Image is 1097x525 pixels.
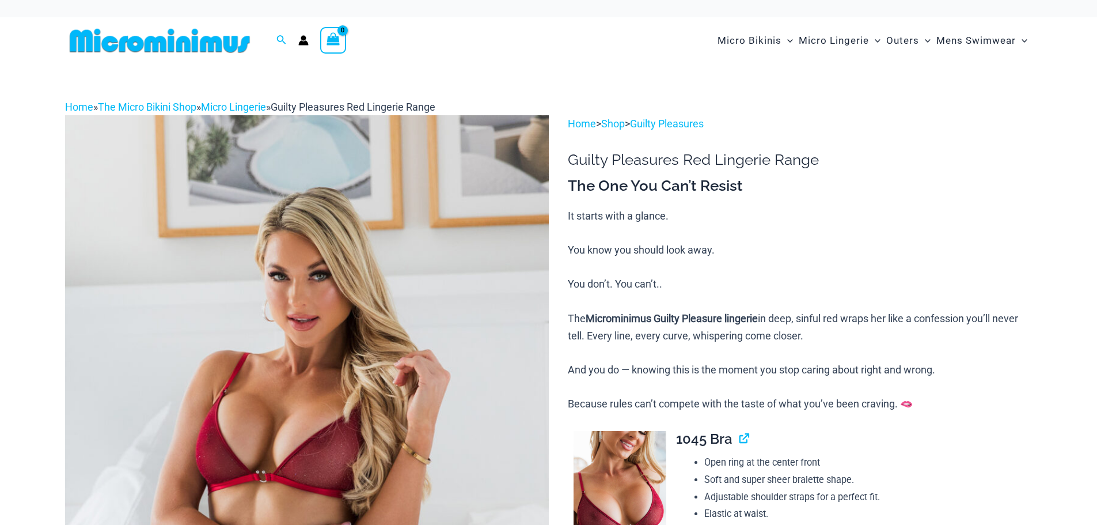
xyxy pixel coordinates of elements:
[704,505,1033,523] li: Elastic at waist.
[298,35,309,46] a: Account icon link
[718,26,781,55] span: Micro Bikinis
[65,101,93,113] a: Home
[568,151,1032,169] h1: Guilty Pleasures Red Lingerie Range
[704,471,1033,489] li: Soft and super sheer bralette shape.
[713,21,1033,60] nav: Site Navigation
[568,176,1032,196] h3: The One You Can’t Resist
[98,101,196,113] a: The Micro Bikini Shop
[568,115,1032,133] p: > >
[781,26,793,55] span: Menu Toggle
[704,454,1033,471] li: Open ring at the center front
[715,23,796,58] a: Micro BikinisMenu ToggleMenu Toggle
[568,118,596,130] a: Home
[630,118,704,130] a: Guilty Pleasures
[65,101,435,113] span: » » »
[883,23,933,58] a: OutersMenu ToggleMenu Toggle
[271,101,435,113] span: Guilty Pleasures Red Lingerie Range
[869,26,880,55] span: Menu Toggle
[919,26,931,55] span: Menu Toggle
[933,23,1030,58] a: Mens SwimwearMenu ToggleMenu Toggle
[704,489,1033,506] li: Adjustable shoulder straps for a perfect fit.
[201,101,266,113] a: Micro Lingerie
[568,207,1032,413] p: It starts with a glance. You know you should look away. You don’t. You can’t.. The in deep, sinfu...
[586,312,758,324] b: Microminimus Guilty Pleasure lingerie
[65,28,255,54] img: MM SHOP LOGO FLAT
[799,26,869,55] span: Micro Lingerie
[676,430,732,447] span: 1045 Bra
[276,33,287,48] a: Search icon link
[796,23,883,58] a: Micro LingerieMenu ToggleMenu Toggle
[320,27,347,54] a: View Shopping Cart, empty
[1016,26,1027,55] span: Menu Toggle
[936,26,1016,55] span: Mens Swimwear
[886,26,919,55] span: Outers
[601,118,625,130] a: Shop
